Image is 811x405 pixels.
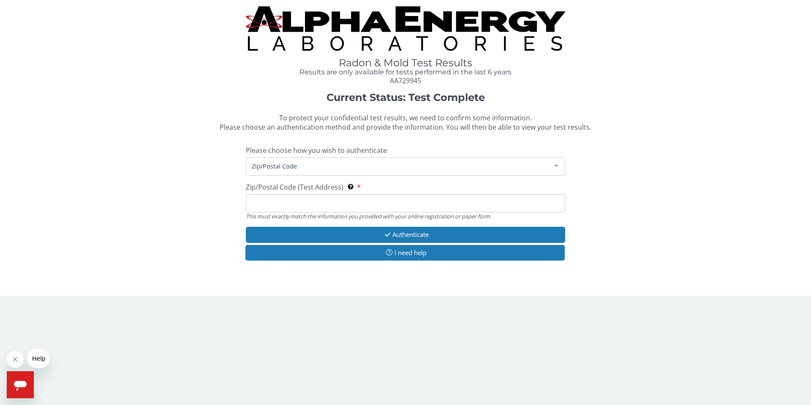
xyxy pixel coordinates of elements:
h4: Results are only available for tests performed in the last 6 years [246,68,565,76]
strong: Current Status: Test Complete [327,91,485,103]
iframe: Message from company [27,349,49,368]
img: TightCrop.jpg [246,6,565,51]
span: To protect your confidential test results, we need to confirm some information. Please choose an ... [220,113,591,132]
span: Zip/Postal Code [250,161,548,171]
span: Zip/Postal Code (Test Address) [246,182,343,192]
span: Please choose how you wish to authenticate [246,146,387,155]
h1: Radon & Mold Test Results [246,57,565,68]
button: Authenticate [246,227,565,242]
button: I need help [245,245,565,261]
iframe: Close message [7,351,24,368]
iframe: Button to launch messaging window [7,371,34,398]
span: AA729945 [390,76,421,85]
div: This must exactly match the information you provided with your online registration or paper form. [246,212,565,220]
